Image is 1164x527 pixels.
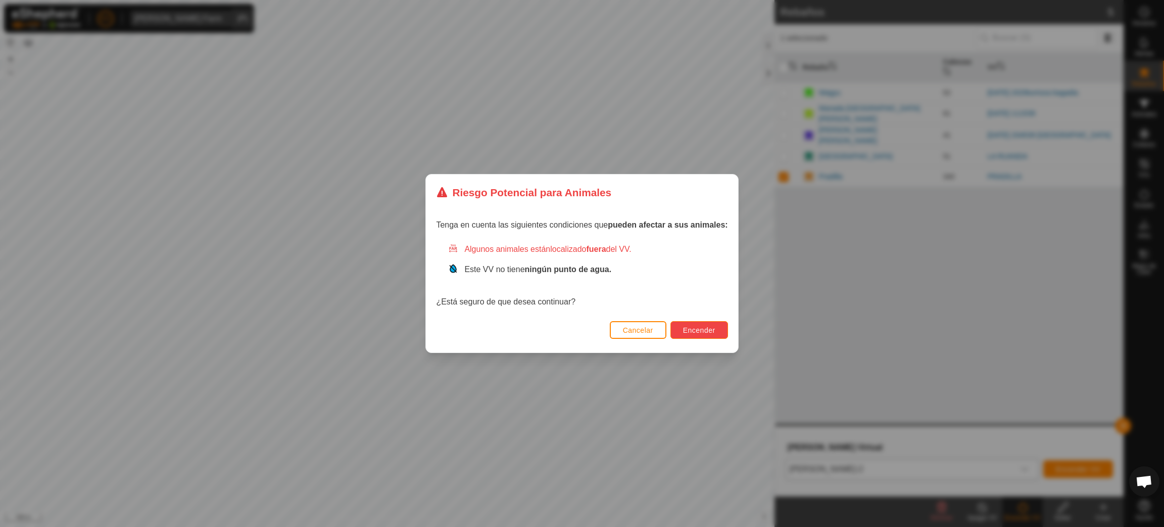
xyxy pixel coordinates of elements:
div: ¿Está seguro de que desea continuar? [436,243,727,308]
div: Riesgo Potencial para Animales [436,185,611,200]
div: Chat abierto [1129,466,1159,497]
strong: fuera [586,245,606,253]
strong: ningún punto de agua. [525,265,612,274]
button: Encender [670,321,728,339]
span: localizado del VV. [550,245,631,253]
span: Cancelar [623,326,653,334]
span: Encender [683,326,715,334]
div: Algunos animales están [448,243,727,255]
button: Cancelar [610,321,666,339]
span: Tenga en cuenta las siguientes condiciones que [436,221,727,229]
span: Este VV no tiene [464,265,611,274]
strong: pueden afectar a sus animales: [608,221,727,229]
